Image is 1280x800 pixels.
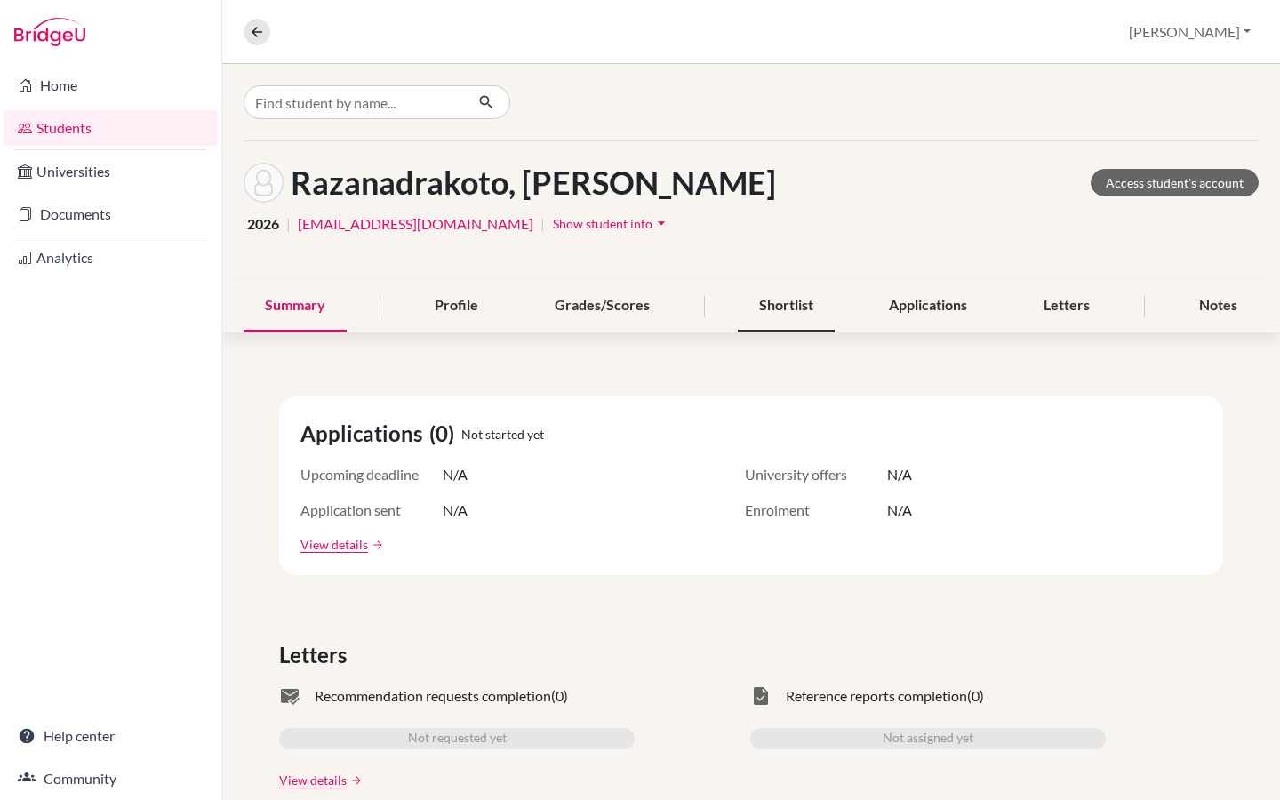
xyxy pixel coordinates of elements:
[286,213,291,235] span: |
[551,685,568,707] span: (0)
[887,500,912,521] span: N/A
[298,213,533,235] a: [EMAIL_ADDRESS][DOMAIN_NAME]
[244,85,464,119] input: Find student by name...
[247,213,279,235] span: 2026
[745,464,887,485] span: University offers
[300,500,443,521] span: Application sent
[300,418,429,450] span: Applications
[461,425,544,444] span: Not started yet
[429,418,461,450] span: (0)
[244,280,347,332] div: Summary
[315,685,551,707] span: Recommendation requests completion
[4,196,218,232] a: Documents
[1178,280,1259,332] div: Notes
[540,213,545,235] span: |
[368,539,384,551] a: arrow_forward
[1121,15,1259,49] button: [PERSON_NAME]
[1022,280,1111,332] div: Letters
[4,154,218,189] a: Universities
[533,280,671,332] div: Grades/Scores
[14,18,85,46] img: Bridge-U
[279,685,300,707] span: mark_email_read
[300,535,368,554] a: View details
[786,685,967,707] span: Reference reports completion
[4,68,218,103] a: Home
[443,500,468,521] span: N/A
[4,110,218,146] a: Students
[745,500,887,521] span: Enrolment
[413,280,500,332] div: Profile
[967,685,984,707] span: (0)
[443,464,468,485] span: N/A
[4,718,218,754] a: Help center
[738,280,835,332] div: Shortlist
[291,164,776,202] h1: Razanadrakoto, [PERSON_NAME]
[868,280,988,332] div: Applications
[553,216,652,231] span: Show student info
[347,774,363,787] a: arrow_forward
[408,728,507,749] span: Not requested yet
[750,685,772,707] span: task
[279,771,347,789] a: View details
[552,210,671,237] button: Show student infoarrow_drop_down
[300,464,443,485] span: Upcoming deadline
[4,761,218,796] a: Community
[1091,169,1259,196] a: Access student's account
[4,240,218,276] a: Analytics
[887,464,912,485] span: N/A
[652,214,670,232] i: arrow_drop_down
[279,639,354,671] span: Letters
[883,728,973,749] span: Not assigned yet
[244,163,284,203] img: Candy Tinah Razanadrakoto's avatar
